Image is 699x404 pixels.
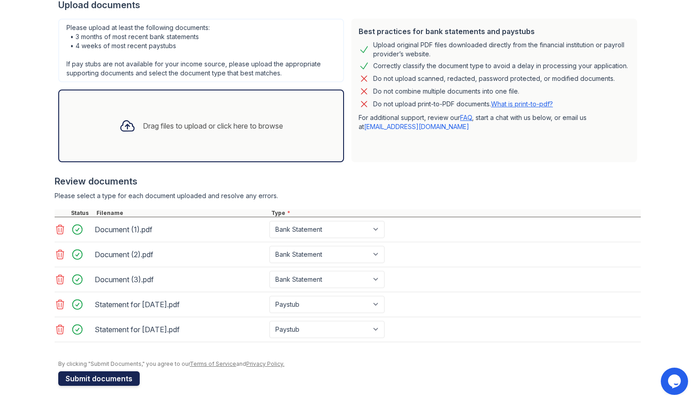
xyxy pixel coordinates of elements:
[373,86,519,97] div: Do not combine multiple documents into one file.
[246,360,284,367] a: Privacy Policy.
[460,114,472,121] a: FAQ
[95,272,266,287] div: Document (3).pdf
[55,191,641,200] div: Please select a type for each document uploaded and resolve any errors.
[364,123,469,130] a: [EMAIL_ADDRESS][DOMAIN_NAME]
[95,322,266,337] div: Statement for [DATE].pdf
[95,247,266,262] div: Document (2).pdf
[95,222,266,237] div: Document (1).pdf
[373,73,615,84] div: Do not upload scanned, redacted, password protected, or modified documents.
[69,209,95,217] div: Status
[58,371,140,386] button: Submit documents
[190,360,236,367] a: Terms of Service
[95,297,266,312] div: Statement for [DATE].pdf
[95,209,269,217] div: Filename
[661,368,690,395] iframe: chat widget
[491,100,553,108] a: What is print-to-pdf?
[373,40,630,59] div: Upload original PDF files downloaded directly from the financial institution or payroll provider’...
[58,19,344,82] div: Please upload at least the following documents: • 3 months of most recent bank statements • 4 wee...
[143,120,283,131] div: Drag files to upload or click here to browse
[55,175,641,188] div: Review documents
[269,209,641,217] div: Type
[359,26,630,37] div: Best practices for bank statements and paystubs
[373,60,628,71] div: Correctly classify the document type to avoid a delay in processing your application.
[58,360,641,368] div: By clicking "Submit Documents," you agree to our and
[373,100,553,109] p: Do not upload print-to-PDF documents.
[359,113,630,131] p: For additional support, review our , start a chat with us below, or email us at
